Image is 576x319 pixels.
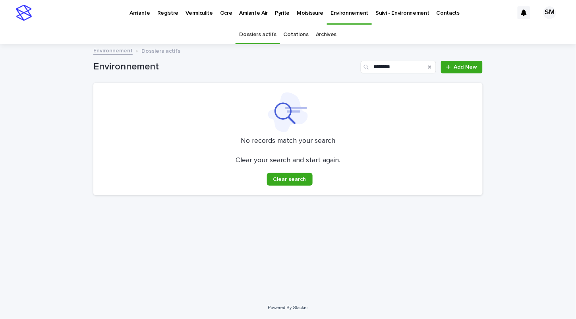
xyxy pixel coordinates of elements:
p: No records match your search [103,137,473,146]
span: Clear search [273,177,306,182]
a: Powered By Stacker [268,305,308,310]
button: Clear search [267,173,313,186]
p: Dossiers actifs [141,46,180,55]
a: Cotations [284,25,309,44]
span: Add New [454,64,477,70]
img: stacker-logo-s-only.png [16,5,32,21]
a: Environnement [93,46,133,55]
h1: Environnement [93,61,358,73]
a: Archives [316,25,337,44]
input: Search [361,61,436,73]
p: Clear your search and start again. [236,156,340,165]
a: Add New [441,61,483,73]
a: Dossiers actifs [239,25,276,44]
div: SM [543,6,556,19]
